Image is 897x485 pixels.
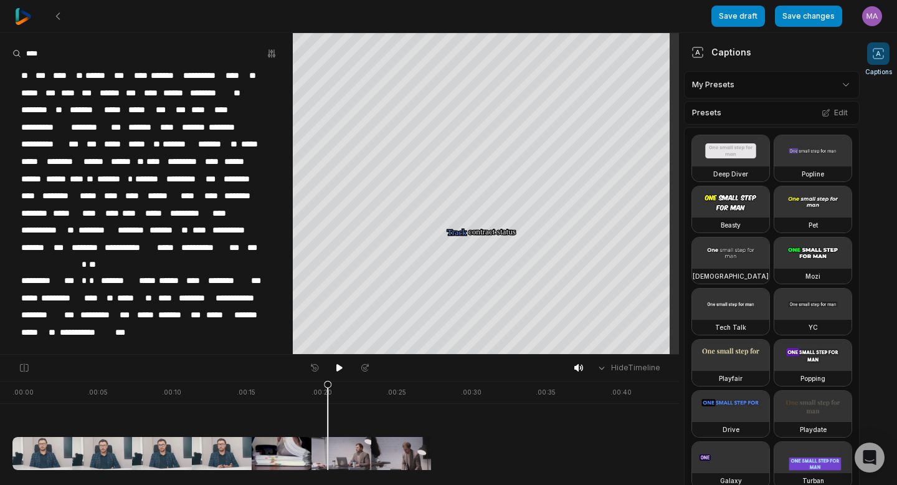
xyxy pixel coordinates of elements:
[684,101,860,125] div: Presets
[809,322,818,332] h3: YC
[719,373,743,383] h3: Playfair
[805,271,820,281] h3: Mozi
[865,42,892,77] button: Captions
[684,71,860,98] div: My Presets
[855,443,885,473] div: Open Intercom Messenger
[15,8,32,25] img: reap
[713,169,748,179] h3: Deep Diver
[865,67,892,77] span: Captions
[691,46,751,59] div: Captions
[723,425,739,435] h3: Drive
[715,322,746,332] h3: Tech Talk
[800,425,827,435] h3: Playdate
[693,271,769,281] h3: [DEMOGRAPHIC_DATA]
[775,6,842,27] button: Save changes
[818,105,852,121] button: Edit
[809,220,818,230] h3: Pet
[592,358,664,377] button: HideTimeline
[800,373,825,383] h3: Popping
[711,6,765,27] button: Save draft
[802,169,824,179] h3: Popline
[721,220,741,230] h3: Beasty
